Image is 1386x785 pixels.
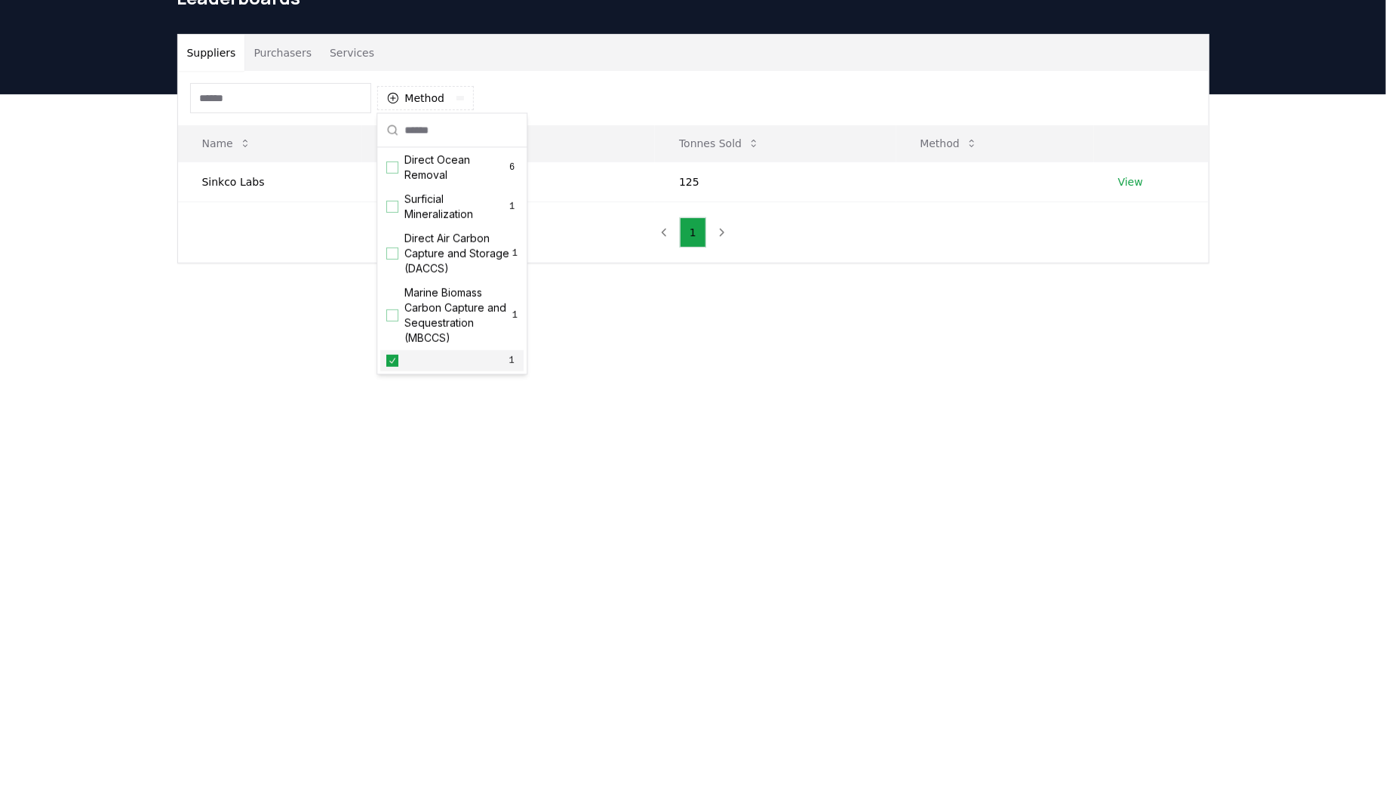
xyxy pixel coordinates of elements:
a: View [1118,174,1143,189]
span: Surficial Mineralization [404,192,506,222]
button: Services [321,35,383,71]
span: Direct Air Carbon Capture and Storage (DACCS) [404,231,512,276]
button: Name [190,128,263,159]
button: Purchasers [244,35,321,71]
button: Tonnes Sold [667,128,772,159]
td: 125 [655,162,896,202]
button: 1 [680,217,706,248]
span: Direct Ocean Removal [404,152,506,183]
span: 1 [506,355,518,367]
button: Tonnes Delivered [374,128,507,159]
button: Method [908,128,991,159]
span: 1 [512,248,518,260]
span: 6 [507,162,518,174]
button: Method [377,86,475,110]
button: Suppliers [178,35,245,71]
span: 1 [512,309,518,322]
span: Marine Biomass Carbon Capture and Sequestration (MBCCS) [404,285,512,346]
span: 1 [507,201,518,213]
td: 0 [362,162,655,202]
td: Sinkco Labs [178,162,363,202]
